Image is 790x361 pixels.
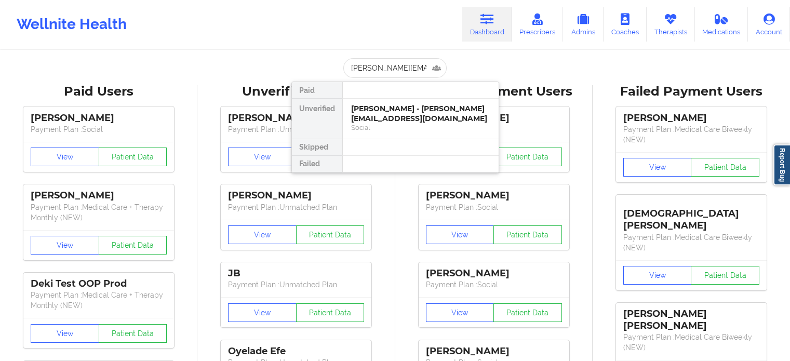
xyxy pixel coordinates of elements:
a: Account [748,7,790,42]
a: Medications [695,7,748,42]
button: Patient Data [493,225,562,244]
p: Payment Plan : Social [426,202,562,212]
button: Patient Data [296,303,365,322]
div: Unverified Users [205,84,387,100]
div: [PERSON_NAME] [228,112,364,124]
button: View [228,303,297,322]
p: Payment Plan : Unmatched Plan [228,202,364,212]
div: [PERSON_NAME] [31,112,167,124]
div: [PERSON_NAME] [426,345,562,357]
div: [PERSON_NAME] [426,190,562,202]
a: Coaches [604,7,647,42]
div: Skipped [292,139,342,156]
div: Deki Test OOP Prod [31,278,167,290]
button: View [228,148,297,166]
div: Paid Users [7,84,190,100]
p: Payment Plan : Medical Care Biweekly (NEW) [623,124,759,145]
button: Patient Data [99,236,167,255]
div: [PERSON_NAME] [228,190,364,202]
button: Patient Data [691,158,759,177]
p: Payment Plan : Social [31,124,167,135]
button: Patient Data [99,148,167,166]
button: Patient Data [493,148,562,166]
p: Payment Plan : Medical Care Biweekly (NEW) [623,232,759,253]
div: [PERSON_NAME] [31,190,167,202]
div: Failed [292,156,342,172]
button: Patient Data [493,303,562,322]
button: Patient Data [99,324,167,343]
p: Payment Plan : Medical Care + Therapy Monthly (NEW) [31,290,167,311]
button: View [31,324,99,343]
p: Payment Plan : Medical Care + Therapy Monthly (NEW) [31,202,167,223]
p: Payment Plan : Social [426,279,562,290]
div: JB [228,268,364,279]
a: Report Bug [773,144,790,185]
div: [PERSON_NAME] [PERSON_NAME] [623,308,759,332]
div: [PERSON_NAME] [426,268,562,279]
button: View [623,158,692,177]
button: View [228,225,297,244]
div: [PERSON_NAME] [623,112,759,124]
div: Social [351,123,490,132]
div: Failed Payment Users [600,84,783,100]
button: View [31,148,99,166]
p: Payment Plan : Unmatched Plan [228,279,364,290]
p: Payment Plan : Medical Care Biweekly (NEW) [623,332,759,353]
div: Paid [292,82,342,99]
button: Patient Data [691,266,759,285]
div: [DEMOGRAPHIC_DATA][PERSON_NAME] [623,200,759,232]
button: View [426,225,494,244]
button: View [623,266,692,285]
button: Patient Data [296,225,365,244]
div: Unverified [292,99,342,139]
a: Prescribers [512,7,564,42]
div: [PERSON_NAME] - [PERSON_NAME][EMAIL_ADDRESS][DOMAIN_NAME] [351,104,490,123]
a: Admins [563,7,604,42]
p: Payment Plan : Unmatched Plan [228,124,364,135]
a: Dashboard [462,7,512,42]
button: View [31,236,99,255]
button: View [426,303,494,322]
div: Oyelade Efe [228,345,364,357]
a: Therapists [647,7,695,42]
